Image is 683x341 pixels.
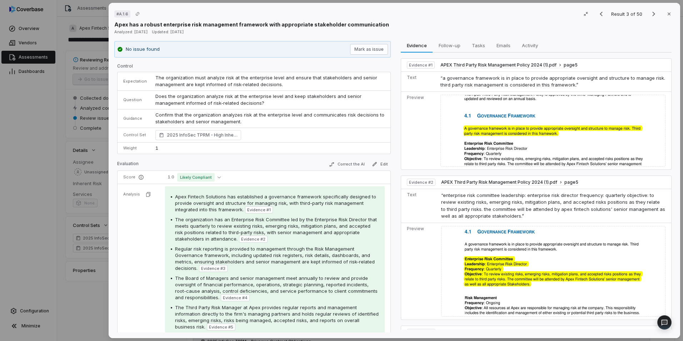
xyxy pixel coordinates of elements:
[175,246,375,271] span: Regular risk reporting is provided to management through the Risk Management Governance framework...
[175,305,379,330] span: The Third Party Risk Manager at Apex provides regular reports and management information directly...
[441,179,578,186] button: APEX Third Party Risk Management Policy 2024 (1).pdfpage5
[114,29,148,34] span: Analyzed: [DATE]
[440,62,557,68] span: APEX Third Party Risk Management Policy 2024 (1).pdf
[201,266,225,271] span: Evidence # 3
[401,71,438,92] td: Text
[404,41,430,50] span: Evidence
[123,116,147,121] p: Guidance
[401,92,438,169] td: Preview
[409,179,433,185] span: Evidence # 2
[519,41,541,50] span: Activity
[114,21,389,28] p: Apex has a robust enterprise risk management framework with appropriate stakeholder communication
[117,63,391,72] p: Control
[441,179,557,185] span: APEX Third Party Risk Management Policy 2024 (1).pdf
[241,236,265,242] span: Evidence # 2
[369,160,391,168] button: Edit
[155,75,379,88] span: The organization must analyze risk at the enterprise level and ensure that stakeholders and senio...
[155,145,158,151] span: 1
[494,41,513,50] span: Emails
[175,275,378,300] span: The Board of Managers and senior management meet annually to review and provide oversight of fina...
[409,62,433,68] span: Evidence # 1
[123,79,147,84] p: Expectation
[441,226,665,317] img: 7ed71623d27e4625b11309db3dc8b44e_original.jpg_w1200.jpg
[116,11,128,17] span: # A.1.6
[401,189,438,223] td: Text
[155,93,363,106] span: Does the organization analyze risk at the enterprise level and keep stakeholders and senior manag...
[247,207,271,213] span: Evidence # 1
[440,62,578,68] button: APEX Third Party Risk Management Policy 2024 (1).pdfpage5
[123,97,147,103] p: Question
[175,217,377,242] span: The organization has an Enterprise Risk Committee led by the Enterprise Risk Director that meets ...
[611,10,644,18] p: Result 3 of 50
[123,174,156,180] p: Score
[167,132,238,139] span: 2025 InfoSec TPRM - High Inherent Risk (SOC 2 Supported) Enterprise Risk Management
[440,95,665,167] img: d1e07f9ca12942ba90aa9744509ebded_original.jpg_w1200.jpg
[177,173,215,182] span: Likely Compliant
[441,192,665,219] span: “enterprise risk committee leadership: enterprise risk director frequency: quarterly objective: t...
[469,41,488,50] span: Tasks
[175,194,376,212] span: Apex Fintech Solutions has established a governance framework specifically designed to provide ov...
[123,192,140,197] p: Analysis
[117,161,139,169] p: Evaluation
[155,112,385,125] p: Confirm that the organization analyzes risk at the enterprise level and communicates risk decisio...
[564,62,578,68] span: page 5
[594,10,608,18] button: Previous result
[123,145,147,151] p: Weight
[209,324,233,330] span: Evidence # 5
[131,8,144,20] button: Copy link
[165,173,224,182] button: 1.0Likely Compliant
[152,29,184,34] span: Updated: [DATE]
[401,223,438,320] td: Preview
[126,46,160,53] p: No issue found
[123,132,147,138] p: Control Set
[350,44,388,55] button: Mark as issue
[647,10,661,18] button: Next result
[326,160,368,169] button: Correct the AI
[223,295,248,301] span: Evidence # 4
[564,179,578,185] span: page 5
[436,41,463,50] span: Follow-up
[440,75,665,88] span: “a governance framework is in place to provide appropriate oversight and structure to manage risk...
